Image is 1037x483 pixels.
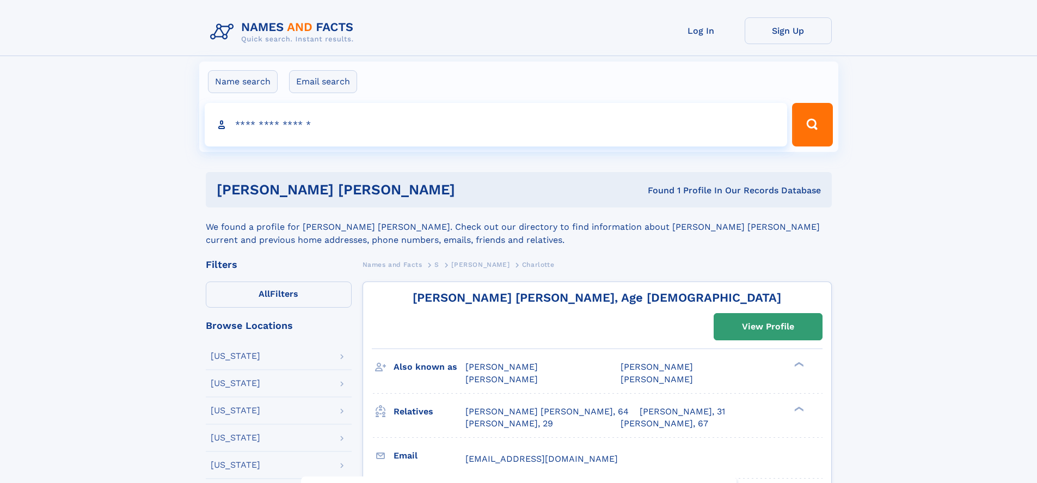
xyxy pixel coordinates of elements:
[205,103,788,146] input: search input
[206,17,363,47] img: Logo Names and Facts
[206,282,352,308] label: Filters
[211,461,260,469] div: [US_STATE]
[211,352,260,360] div: [US_STATE]
[621,374,693,384] span: [PERSON_NAME]
[714,314,822,340] a: View Profile
[289,70,357,93] label: Email search
[465,362,538,372] span: [PERSON_NAME]
[259,289,270,299] span: All
[791,405,805,412] div: ❯
[217,183,551,197] h1: [PERSON_NAME] [PERSON_NAME]
[792,103,832,146] button: Search Button
[394,402,465,421] h3: Relatives
[745,17,832,44] a: Sign Up
[451,258,510,271] a: [PERSON_NAME]
[206,207,832,247] div: We found a profile for [PERSON_NAME] [PERSON_NAME]. Check out our directory to find information a...
[206,321,352,331] div: Browse Locations
[742,314,794,339] div: View Profile
[658,17,745,44] a: Log In
[434,258,439,271] a: S
[394,447,465,465] h3: Email
[363,258,422,271] a: Names and Facts
[465,418,553,430] a: [PERSON_NAME], 29
[394,358,465,376] h3: Also known as
[621,418,708,430] a: [PERSON_NAME], 67
[434,261,439,268] span: S
[413,291,781,304] a: [PERSON_NAME] [PERSON_NAME], Age [DEMOGRAPHIC_DATA]
[211,433,260,442] div: [US_STATE]
[465,454,618,464] span: [EMAIL_ADDRESS][DOMAIN_NAME]
[465,406,629,418] a: [PERSON_NAME] [PERSON_NAME], 64
[465,374,538,384] span: [PERSON_NAME]
[206,260,352,270] div: Filters
[208,70,278,93] label: Name search
[451,261,510,268] span: [PERSON_NAME]
[211,379,260,388] div: [US_STATE]
[791,361,805,368] div: ❯
[522,261,554,268] span: Charlotte
[640,406,725,418] a: [PERSON_NAME], 31
[551,185,821,197] div: Found 1 Profile In Our Records Database
[211,406,260,415] div: [US_STATE]
[621,362,693,372] span: [PERSON_NAME]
